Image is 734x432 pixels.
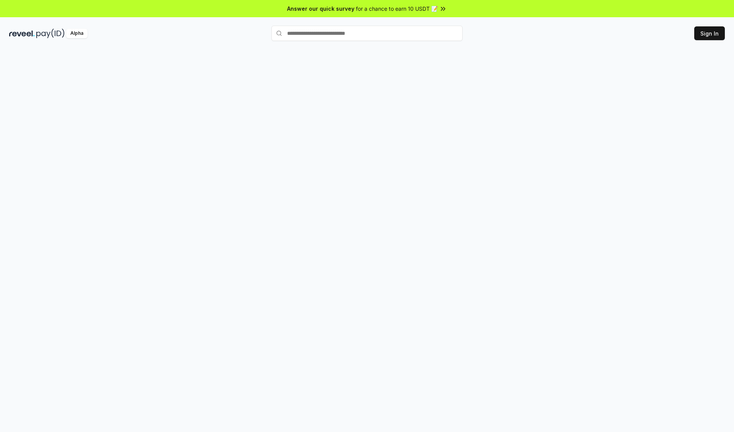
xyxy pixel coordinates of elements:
img: reveel_dark [9,29,35,38]
div: Alpha [66,29,88,38]
img: pay_id [36,29,65,38]
span: for a chance to earn 10 USDT 📝 [356,5,438,13]
span: Answer our quick survey [287,5,354,13]
button: Sign In [694,26,725,40]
